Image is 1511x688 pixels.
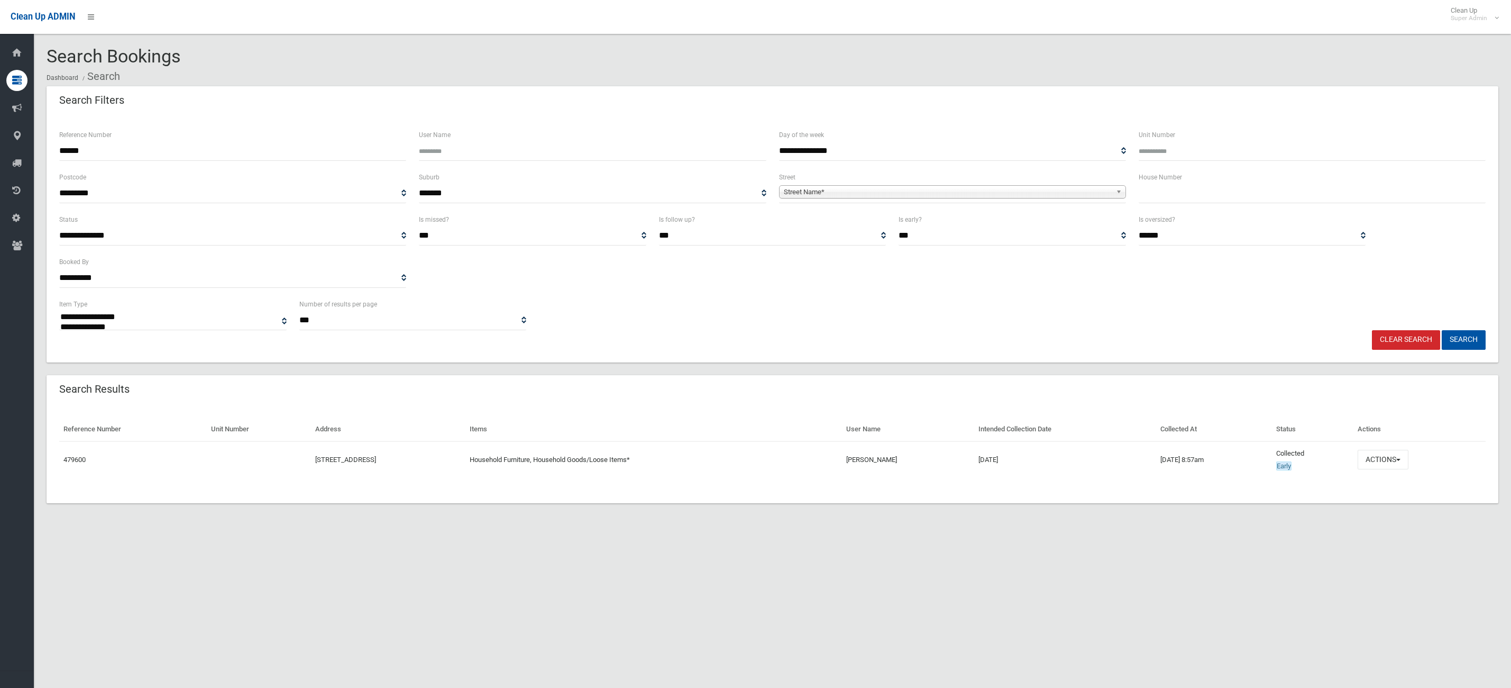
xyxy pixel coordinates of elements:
[842,418,974,441] th: User Name
[419,171,439,183] label: Suburb
[1276,461,1292,470] span: Early
[659,214,695,225] label: Is follow up?
[47,46,181,67] span: Search Bookings
[1442,330,1486,350] button: Search
[1272,441,1353,478] td: Collected
[465,418,842,441] th: Items
[1139,214,1175,225] label: Is oversized?
[315,456,376,464] a: [STREET_ADDRESS]
[80,67,120,86] li: Search
[59,214,78,225] label: Status
[1358,450,1408,469] button: Actions
[207,418,310,441] th: Unit Number
[1156,441,1272,478] td: [DATE] 8:57am
[1451,14,1487,22] small: Super Admin
[842,441,974,478] td: [PERSON_NAME]
[779,171,795,183] label: Street
[1156,418,1272,441] th: Collected At
[779,129,824,141] label: Day of the week
[1445,6,1498,22] span: Clean Up
[899,214,922,225] label: Is early?
[59,256,89,268] label: Booked By
[784,186,1112,198] span: Street Name*
[311,418,465,441] th: Address
[1272,418,1353,441] th: Status
[1139,129,1175,141] label: Unit Number
[974,418,1156,441] th: Intended Collection Date
[47,90,137,111] header: Search Filters
[59,418,207,441] th: Reference Number
[59,129,112,141] label: Reference Number
[63,456,86,464] a: 479600
[465,441,842,478] td: Household Furniture, Household Goods/Loose Items*
[1353,418,1486,441] th: Actions
[419,214,449,225] label: Is missed?
[1372,330,1440,350] a: Clear Search
[419,129,451,141] label: User Name
[11,12,75,22] span: Clean Up ADMIN
[1139,171,1182,183] label: House Number
[974,441,1156,478] td: [DATE]
[59,298,87,310] label: Item Type
[47,74,78,82] a: Dashboard
[59,171,86,183] label: Postcode
[47,379,142,400] header: Search Results
[299,298,377,310] label: Number of results per page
